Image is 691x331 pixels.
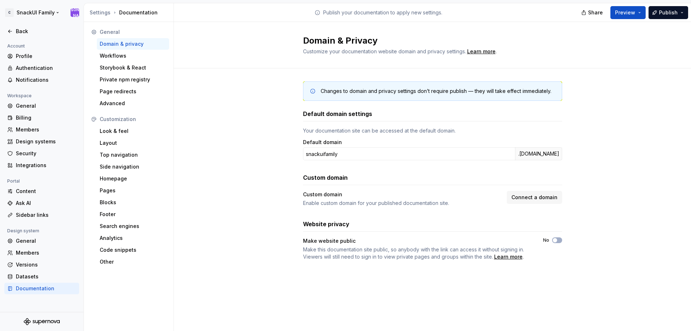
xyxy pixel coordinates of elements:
[97,125,169,137] a: Look & feel
[100,52,166,59] div: Workflows
[16,150,76,157] div: Security
[303,220,349,228] h3: Website privacy
[649,6,688,19] button: Publish
[100,88,166,95] div: Page redirects
[16,162,76,169] div: Integrations
[4,62,79,74] a: Authentication
[16,237,76,245] div: General
[659,9,678,16] span: Publish
[97,98,169,109] a: Advanced
[610,6,646,19] button: Preview
[97,173,169,184] a: Homepage
[100,116,166,123] div: Customization
[100,187,166,194] div: Pages
[4,209,79,221] a: Sidebar links
[16,211,76,219] div: Sidebar links
[4,247,79,259] a: Members
[303,191,342,198] div: Custom domain
[100,100,166,107] div: Advanced
[97,38,169,50] a: Domain & privacy
[4,283,79,294] a: Documentation
[4,197,79,209] a: Ask AI
[17,9,55,16] div: SnackUI Family
[100,163,166,170] div: Side navigation
[16,114,76,121] div: Billing
[97,161,169,173] a: Side navigation
[303,139,342,146] label: Default domain
[543,237,549,243] label: No
[97,256,169,268] a: Other
[4,271,79,282] a: Datasets
[494,253,523,260] a: Learn more
[4,112,79,124] a: Billing
[16,102,76,109] div: General
[515,147,562,160] div: .[DOMAIN_NAME]
[303,127,562,134] div: Your documentation site can be accessed at the default domain.
[303,35,554,46] h2: Domain & Privacy
[97,86,169,97] a: Page redirects
[100,175,166,182] div: Homepage
[16,261,76,268] div: Versions
[588,9,603,16] span: Share
[97,50,169,62] a: Workflows
[97,232,169,244] a: Analytics
[4,227,42,235] div: Design system
[24,318,60,325] svg: Supernova Logo
[100,40,166,48] div: Domain & privacy
[16,273,76,280] div: Datasets
[4,177,23,185] div: Portal
[16,138,76,145] div: Design systems
[16,53,76,60] div: Profile
[100,128,166,135] div: Look & feel
[323,9,442,16] p: Publish your documentation to apply new settings.
[4,74,79,86] a: Notifications
[100,151,166,158] div: Top navigation
[4,235,79,247] a: General
[100,234,166,242] div: Analytics
[4,42,28,50] div: Account
[303,48,466,54] span: Customize your documentation website domain and privacy settings.
[4,160,79,171] a: Integrations
[1,5,82,21] button: CSnackUI Family[PERSON_NAME]
[97,197,169,208] a: Blocks
[466,49,497,54] span: .
[4,50,79,62] a: Profile
[100,258,166,265] div: Other
[4,26,79,37] a: Back
[97,220,169,232] a: Search engines
[303,237,356,245] div: Make website public
[16,126,76,133] div: Members
[100,139,166,147] div: Layout
[90,9,110,16] button: Settings
[97,244,169,256] a: Code snippets
[4,100,79,112] a: General
[97,74,169,85] a: Private npm registry
[467,48,496,55] a: Learn more
[97,62,169,73] a: Storybook & React
[100,28,166,36] div: General
[100,246,166,254] div: Code snippets
[97,149,169,161] a: Top navigation
[100,76,166,83] div: Private npm registry
[4,259,79,270] a: Versions
[4,91,35,100] div: Workspace
[16,249,76,256] div: Members
[97,185,169,196] a: Pages
[615,9,635,16] span: Preview
[4,185,79,197] a: Content
[16,76,76,84] div: Notifications
[100,64,166,71] div: Storybook & React
[303,246,530,260] span: .
[71,1,79,24] div: [PERSON_NAME]
[16,64,76,72] div: Authentication
[100,223,166,230] div: Search engines
[100,211,166,218] div: Footer
[511,194,557,201] span: Connect a domain
[303,109,372,118] h3: Default domain settings
[16,285,76,292] div: Documentation
[303,246,524,260] span: Make this documentation site public, so anybody with the link can access it without signing in. V...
